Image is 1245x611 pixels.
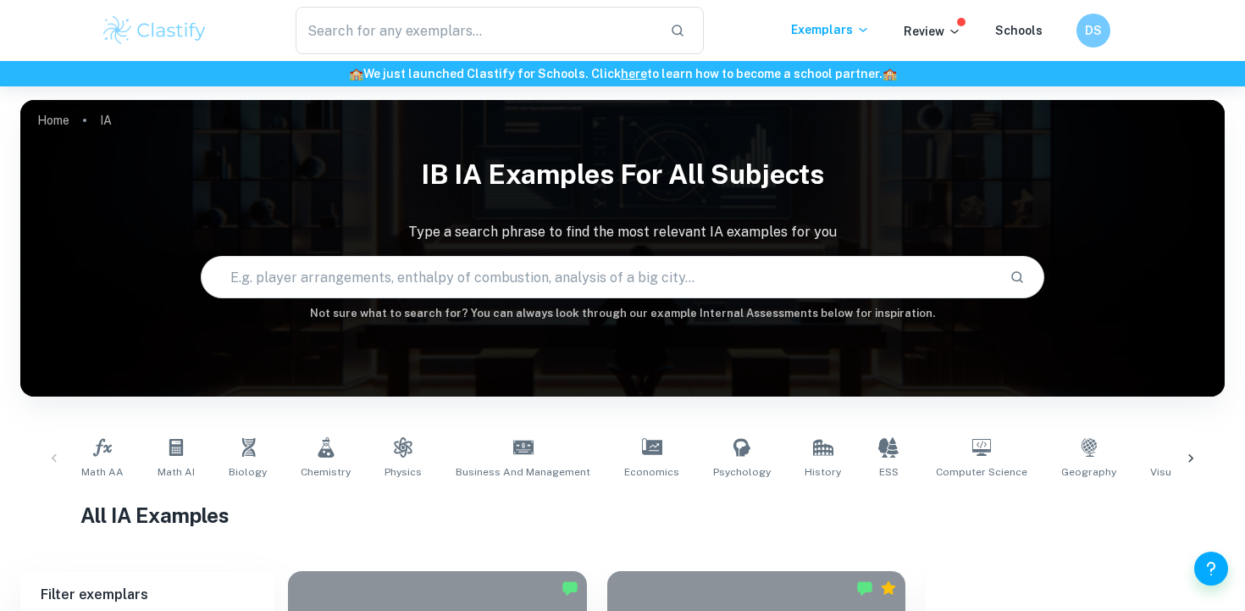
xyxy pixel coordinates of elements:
[80,500,1165,530] h1: All IA Examples
[995,24,1043,37] a: Schools
[202,253,995,301] input: E.g. player arrangements, enthalpy of combustion, analysis of a big city...
[879,464,899,480] span: ESS
[791,20,870,39] p: Exemplars
[158,464,195,480] span: Math AI
[81,464,124,480] span: Math AA
[624,464,679,480] span: Economics
[20,147,1225,202] h1: IB IA examples for all subjects
[456,464,590,480] span: Business and Management
[713,464,771,480] span: Psychology
[1003,263,1032,292] button: Search
[1084,21,1104,40] h6: DS
[883,67,897,81] span: 🏫
[880,580,897,597] div: Premium
[805,464,841,480] span: History
[20,222,1225,242] p: Type a search phrase to find the most relevant IA examples for you
[349,67,363,81] span: 🏫
[562,580,578,597] img: Marked
[296,7,656,54] input: Search for any exemplars...
[37,108,69,132] a: Home
[621,67,647,81] a: here
[20,305,1225,322] h6: Not sure what to search for? You can always look through our example Internal Assessments below f...
[1194,552,1228,586] button: Help and Feedback
[301,464,351,480] span: Chemistry
[385,464,422,480] span: Physics
[904,22,961,41] p: Review
[1061,464,1116,480] span: Geography
[936,464,1027,480] span: Computer Science
[229,464,267,480] span: Biology
[101,14,208,47] img: Clastify logo
[3,64,1242,83] h6: We just launched Clastify for Schools. Click to learn how to become a school partner.
[1076,14,1110,47] button: DS
[856,580,873,597] img: Marked
[100,111,112,130] p: IA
